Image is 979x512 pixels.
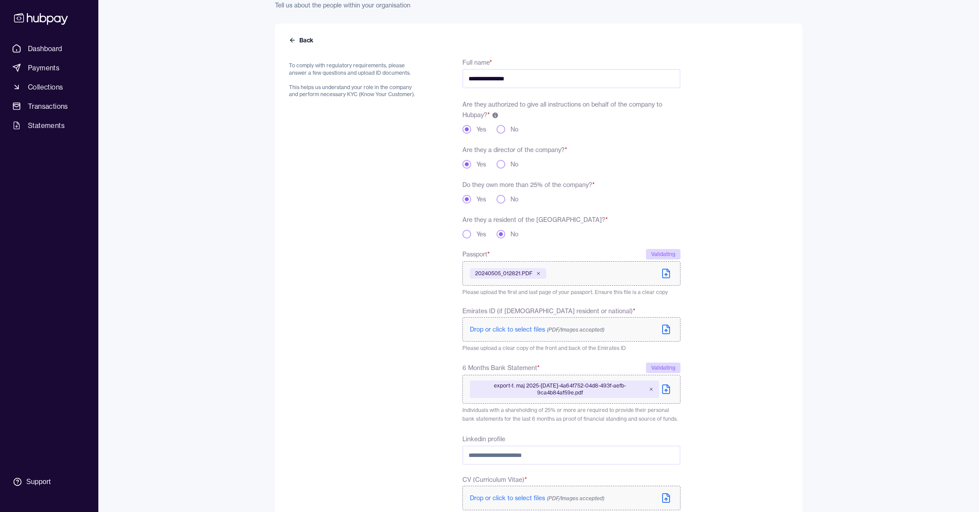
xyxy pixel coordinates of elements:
span: Please upload a clear copy of the front and back of the Emirates ID [462,345,626,351]
span: Emirates ID (if [DEMOGRAPHIC_DATA] resident or national) [462,307,635,315]
label: No [510,125,518,134]
span: Payments [28,62,59,73]
span: Dashboard [28,43,62,54]
span: Individuals with a shareholding of 25% or more are required to provide their personal bank statem... [462,407,678,422]
span: Drop or click to select files [470,325,604,333]
label: Are they a resident of the [GEOGRAPHIC_DATA]? [462,216,608,224]
label: No [510,230,518,239]
label: Yes [476,230,486,239]
span: 6 Months Bank Statement [462,363,540,373]
a: Dashboard [9,41,90,56]
span: Are they authorized to give all instructions on behalf of the company to Hubpay? [462,100,662,119]
a: Payments [9,60,90,76]
label: Yes [476,160,486,169]
label: Linkedin profile [462,435,505,443]
span: CV (Curriculum Vitae) [462,475,527,484]
span: Passport [462,249,490,259]
span: (PDF/Images accepted) [547,326,604,333]
label: No [510,160,518,169]
span: (PDF/Images accepted) [547,495,604,502]
span: Transactions [28,101,68,111]
p: Tell us about the people within your organisation [275,1,802,10]
label: No [510,195,518,204]
span: 20240505_012821.PDF [475,270,532,277]
a: Support [9,473,90,491]
span: Collections [28,82,63,92]
span: Please upload the first and last page of your passport. Ensure this file is a clear copy [462,289,668,295]
label: Full name [462,59,492,66]
div: Support [26,477,51,487]
div: Validating [646,363,680,373]
div: Validating [646,249,680,259]
label: Yes [476,195,486,204]
p: To comply with regulatory requirements, please answer a few questions and upload ID documents. Th... [289,62,420,98]
label: Yes [476,125,486,134]
label: Do they own more than 25% of the company? [462,181,595,189]
button: Back [289,36,315,45]
span: export-1. maj 2025-[DATE]-4a64f752-04d8-493f-aefb-9ca4b84af59e.pdf [475,382,645,396]
a: Collections [9,79,90,95]
span: Statements [28,120,65,131]
span: Drop or click to select files [470,494,604,502]
a: Statements [9,118,90,133]
a: Transactions [9,98,90,114]
label: Are they a director of the company? [462,146,567,154]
